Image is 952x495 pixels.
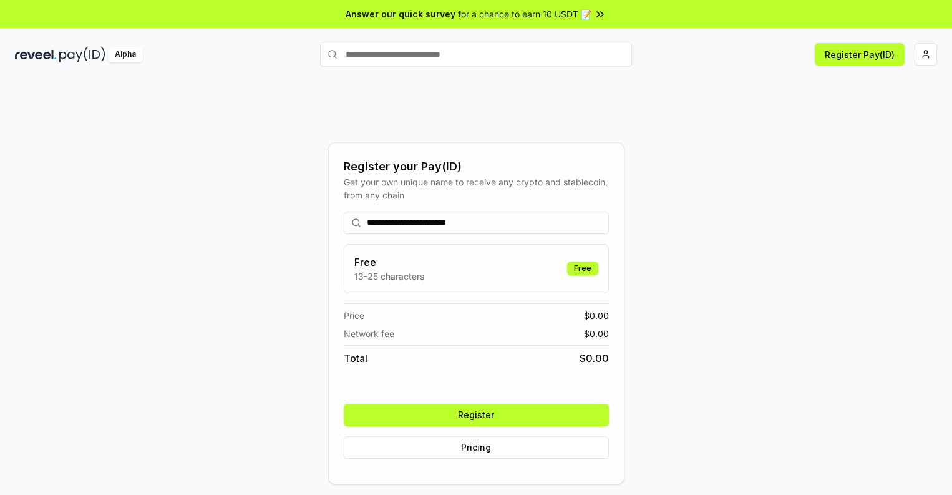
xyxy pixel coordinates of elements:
[584,309,609,322] span: $ 0.00
[344,436,609,459] button: Pricing
[344,309,364,322] span: Price
[344,158,609,175] div: Register your Pay(ID)
[108,47,143,62] div: Alpha
[344,351,367,366] span: Total
[15,47,57,62] img: reveel_dark
[344,175,609,202] div: Get your own unique name to receive any crypto and stablecoin, from any chain
[584,327,609,340] span: $ 0.00
[580,351,609,366] span: $ 0.00
[344,404,609,426] button: Register
[458,7,591,21] span: for a chance to earn 10 USDT 📝
[354,255,424,270] h3: Free
[59,47,105,62] img: pay_id
[346,7,455,21] span: Answer our quick survey
[815,43,905,66] button: Register Pay(ID)
[344,327,394,340] span: Network fee
[567,262,598,275] div: Free
[354,270,424,283] p: 13-25 characters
